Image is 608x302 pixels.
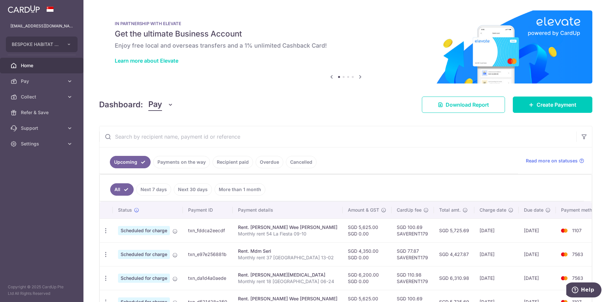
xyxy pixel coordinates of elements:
[566,282,601,299] iframe: Opens a widget where you can find more information
[343,266,392,290] td: SGD 6,200.00 SGD 0.00
[343,219,392,242] td: SGD 5,625.00 SGD 0.00
[21,109,64,116] span: Refer & Save
[99,99,143,111] h4: Dashboard:
[256,156,283,168] a: Overdue
[434,219,474,242] td: SGD 5,725.69
[118,250,170,259] span: Scheduled for charge
[12,41,60,48] span: BESPOKE HABITAT B37KT PTE. LTD.
[348,207,379,213] span: Amount & GST
[215,183,265,196] a: More than 1 month
[8,5,40,13] img: CardUp
[526,158,584,164] a: Read more on statuses
[233,202,343,219] th: Payment details
[446,101,489,109] span: Download Report
[392,242,434,266] td: SGD 77.87 SAVERENT179
[115,57,178,64] a: Learn more about Elevate
[21,94,64,100] span: Collect
[115,42,577,50] h6: Enjoy free local and overseas transfers and a 1% unlimited Cashback Card!
[422,97,505,113] a: Download Report
[10,23,73,29] p: [EMAIL_ADDRESS][DOMAIN_NAME]
[21,78,64,84] span: Pay
[183,202,233,219] th: Payment ID
[238,248,337,254] div: Rent. Mdm Seri
[238,254,337,261] p: Monthly rent 37 [GEOGRAPHIC_DATA] 13-02
[343,242,392,266] td: SGD 4,350.00 SGD 0.00
[118,207,132,213] span: Status
[513,97,592,113] a: Create Payment
[392,219,434,242] td: SGD 100.69 SAVERENT179
[148,98,162,111] span: Pay
[115,21,577,26] p: IN PARTNERSHIP WITH ELEVATE
[21,62,64,69] span: Home
[397,207,422,213] span: CardUp fee
[238,278,337,285] p: Monthly rent 18 [GEOGRAPHIC_DATA] 06-24
[556,202,605,219] th: Payment method
[434,242,474,266] td: SGD 4,427.87
[434,266,474,290] td: SGD 6,310.98
[21,125,64,131] span: Support
[6,37,78,52] button: BESPOKE HABITAT B37KT PTE. LTD.
[148,98,173,111] button: Pay
[174,183,212,196] a: Next 30 days
[213,156,253,168] a: Recipient paid
[183,266,233,290] td: txn_da1d4a0aede
[524,207,543,213] span: Due date
[238,231,337,237] p: Monthly rent 54 La Fiesta 09-10
[115,29,577,39] h5: Get the ultimate Business Account
[474,266,519,290] td: [DATE]
[238,295,337,302] div: Rent. [PERSON_NAME] Wee [PERSON_NAME]
[558,274,571,282] img: Bank Card
[558,250,571,258] img: Bank Card
[153,156,210,168] a: Payments on the way
[439,207,461,213] span: Total amt.
[572,228,582,233] span: 1107
[474,219,519,242] td: [DATE]
[526,158,578,164] span: Read more on statuses
[99,10,592,83] img: Renovation banner
[183,242,233,266] td: txn_e97e256881b
[238,272,337,278] div: Rent. [PERSON_NAME][MEDICAL_DATA]
[519,266,556,290] td: [DATE]
[110,183,134,196] a: All
[480,207,506,213] span: Charge date
[110,156,151,168] a: Upcoming
[238,224,337,231] div: Rent. [PERSON_NAME] Wee [PERSON_NAME]
[118,226,170,235] span: Scheduled for charge
[537,101,576,109] span: Create Payment
[558,227,571,234] img: Bank Card
[183,219,233,242] td: txn_fddca2eecdf
[519,242,556,266] td: [DATE]
[99,126,576,147] input: Search by recipient name, payment id or reference
[392,266,434,290] td: SGD 110.98 SAVERENT179
[572,275,583,281] span: 7563
[136,183,171,196] a: Next 7 days
[118,274,170,283] span: Scheduled for charge
[519,219,556,242] td: [DATE]
[572,251,583,257] span: 7563
[21,141,64,147] span: Settings
[286,156,317,168] a: Cancelled
[474,242,519,266] td: [DATE]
